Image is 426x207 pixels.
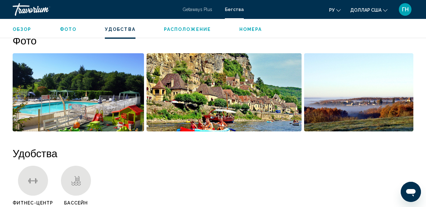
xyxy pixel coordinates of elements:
[64,200,88,205] font: Бассейн
[350,8,381,13] font: доллар США
[13,26,32,32] button: Обзор
[164,27,211,32] font: Расположение
[239,27,262,32] font: Номера
[60,27,76,32] font: Фото
[397,3,413,16] button: Меню пользователя
[329,8,335,13] font: ру
[239,26,262,32] button: Номера
[13,147,57,159] font: Удобства
[105,27,135,32] font: Удобства
[329,5,341,14] button: Изменить язык
[164,26,211,32] button: Расположение
[13,200,53,205] font: Фитнес-центр
[13,53,144,132] button: Открыть полноэкранный слайдер изображений
[105,26,135,32] button: Удобства
[147,53,302,132] button: Открыть полноэкранный слайдер изображений
[304,53,413,132] button: Открыть полноэкранный слайдер изображений
[13,3,176,16] a: Травориум
[225,7,244,12] a: Бегства
[60,26,76,32] button: Фото
[183,7,212,12] a: Getaways Plus
[402,6,409,13] font: ГН
[13,27,32,32] font: Обзор
[350,5,387,14] button: Изменить валюту
[401,182,421,202] iframe: Кнопка запуска окна обмена сообщениями
[13,34,37,47] font: Фото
